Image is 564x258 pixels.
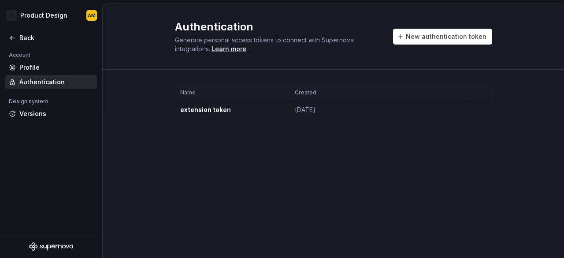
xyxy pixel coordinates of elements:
span: New authentication token [406,32,486,41]
span: . [210,46,248,52]
svg: Supernova Logo [29,242,73,251]
div: AM [88,12,96,19]
div: Product Design [20,11,67,20]
a: Back [5,31,97,45]
a: Versions [5,107,97,121]
button: NProduct DesignAM [2,6,100,25]
a: Authentication [5,75,97,89]
a: Learn more [211,45,246,53]
th: Created [289,86,469,100]
a: Profile [5,60,97,75]
div: Profile [19,63,93,72]
div: Account [5,50,34,60]
button: New authentication token [393,29,492,45]
td: extension token [175,100,289,120]
h2: Authentication [175,20,382,34]
span: Generate personal access tokens to connect with Supernova integrations. [175,36,356,52]
td: [DATE] [289,100,469,120]
div: Back [19,34,93,42]
div: Design system [5,96,52,107]
div: Versions [19,109,93,118]
div: N [6,10,17,21]
th: Name [175,86,289,100]
div: Authentication [19,78,93,86]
